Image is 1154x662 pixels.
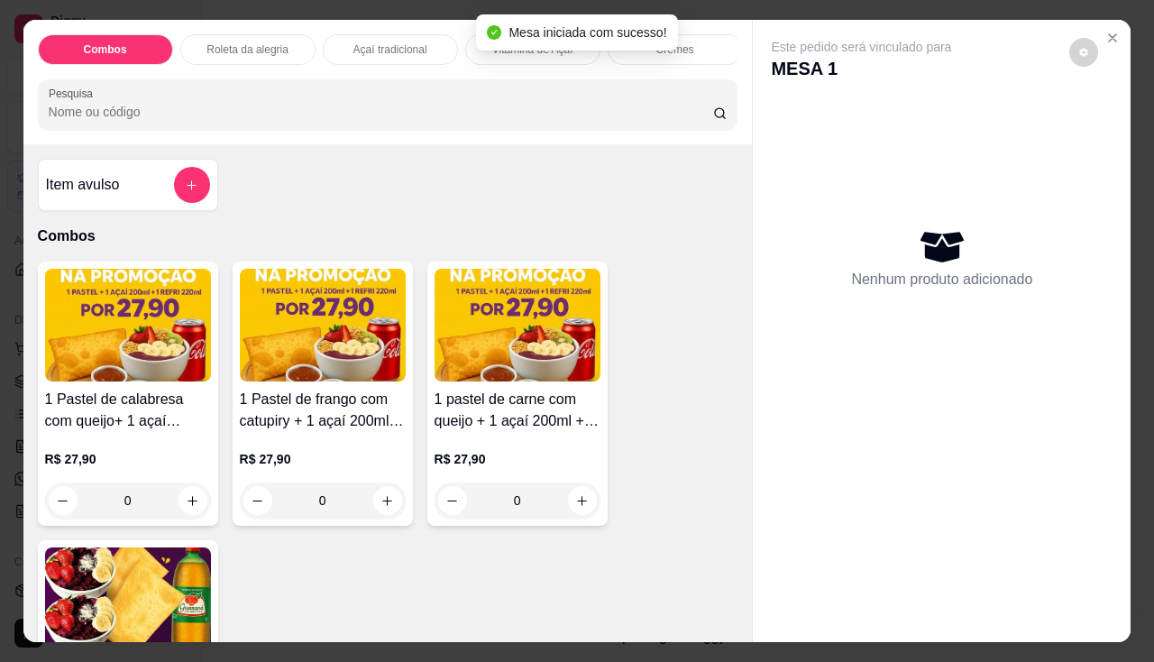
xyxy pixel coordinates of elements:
p: Este pedido será vinculado para [771,38,951,56]
label: Pesquisa [49,86,99,101]
input: Pesquisa [49,103,713,121]
p: Combos [38,225,738,247]
p: MESA 1 [771,56,951,81]
button: decrease-product-quantity [1069,38,1098,67]
p: R$ 27,90 [435,450,600,468]
p: Cremes [656,42,694,57]
button: Close [1098,23,1127,52]
p: Roleta da alegria [206,42,288,57]
h4: 1 Pastel de frango com catupiry + 1 açaí 200ml + 1 refri lata 220ml [240,389,406,432]
p: R$ 27,90 [45,450,211,468]
button: add-separate-item [174,167,210,203]
img: product-image [435,269,600,382]
p: Açaí tradicional [353,42,427,57]
h4: 1 pastel de carne com queijo + 1 açaí 200ml + 1 refri lata 220ml [435,389,600,432]
h4: Item avulso [46,174,120,196]
span: check-circle [487,25,501,40]
span: Mesa iniciada com sucesso! [508,25,666,40]
p: Combos [84,42,127,57]
img: product-image [240,269,406,382]
img: product-image [45,269,211,382]
h4: 1 Pastel de calabresa com queijo+ 1 açaí 200ml+ 1 refri lata 220ml [45,389,211,432]
p: R$ 27,90 [240,450,406,468]
p: Nenhum produto adicionado [851,269,1032,290]
img: product-image [45,547,211,660]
